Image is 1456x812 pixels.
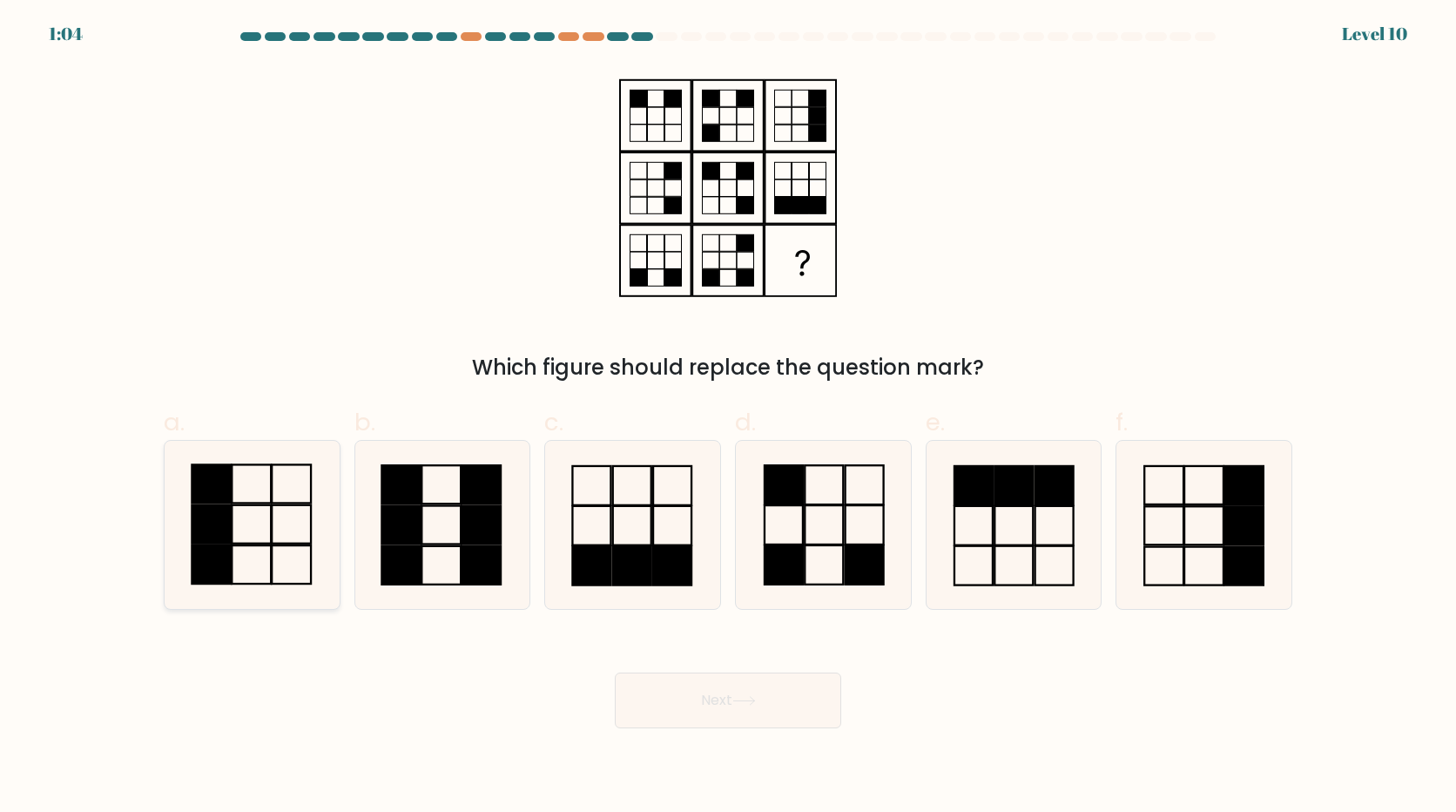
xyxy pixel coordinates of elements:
[174,352,1282,383] div: Which figure should replace the question mark?
[1116,405,1128,439] span: f.
[615,673,841,728] button: Next
[926,405,945,439] span: e.
[735,405,756,439] span: d.
[354,405,375,439] span: b.
[1342,21,1407,47] div: Level 10
[49,21,83,47] div: 1:04
[544,405,563,439] span: c.
[164,405,185,439] span: a.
